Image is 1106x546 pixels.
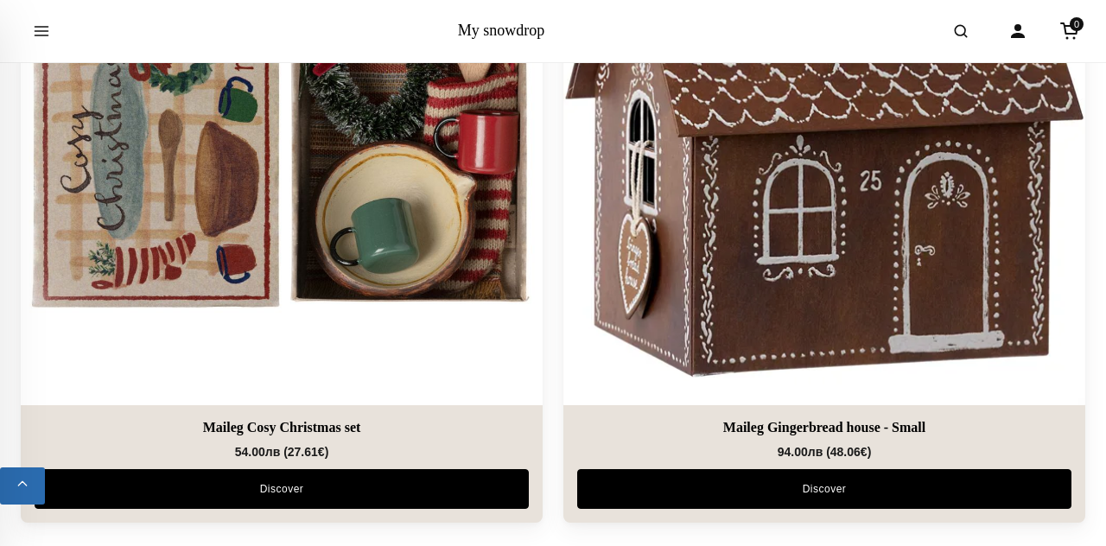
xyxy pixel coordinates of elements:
span: 0 [1070,17,1084,31]
span: ( ) [283,445,328,459]
a: Maileg Gingerbread house - Small [577,419,1071,435]
span: 27.61 [288,445,325,459]
a: Cart [1051,12,1089,50]
a: Account [999,12,1037,50]
span: 94.00 [778,445,823,459]
span: € [318,445,325,459]
button: Open search [937,7,985,55]
a: Maileg Cosy Christmas set [35,419,529,435]
a: My snowdrop [458,22,545,39]
span: лв [265,445,281,459]
span: € [861,445,868,459]
span: 48.06 [830,445,868,459]
button: Open menu [17,7,66,55]
span: ( ) [826,445,871,459]
span: 54.00 [235,445,281,459]
span: лв [808,445,823,459]
a: Discover Maileg Gingerbread house - Small [577,469,1071,509]
a: Discover Maileg Cosy Christmas set [35,469,529,509]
